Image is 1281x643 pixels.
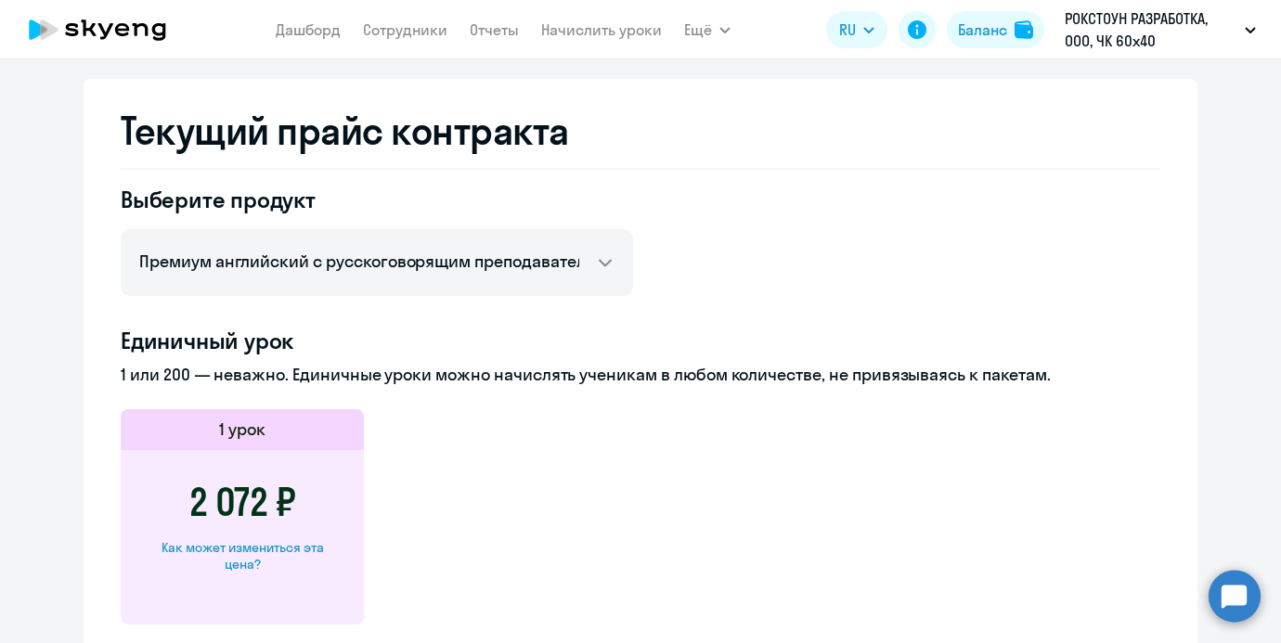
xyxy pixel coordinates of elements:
[121,109,1160,153] h2: Текущий прайс контракта
[219,418,265,442] h5: 1 урок
[826,11,887,48] button: RU
[363,20,447,39] a: Сотрудники
[121,185,633,214] h4: Выберите продукт
[839,19,856,41] span: RU
[1065,7,1237,52] p: РОКСТОУН РАЗРАБОТКА, ООО, ЧК 60х40
[1055,7,1265,52] button: РОКСТОУН РАЗРАБОТКА, ООО, ЧК 60х40
[958,19,1007,41] div: Баланс
[150,539,334,572] div: Как может измениться эта цена?
[189,480,296,524] h3: 2 072 ₽
[684,11,731,48] button: Ещё
[470,20,519,39] a: Отчеты
[121,326,1160,355] h4: Единичный урок
[541,20,662,39] a: Начислить уроки
[1015,20,1033,39] img: balance
[276,20,341,39] a: Дашборд
[947,11,1044,48] button: Балансbalance
[121,363,1160,387] p: 1 или 200 — неважно. Единичные уроки можно начислять ученикам в любом количестве, не привязываясь...
[684,19,712,41] span: Ещё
